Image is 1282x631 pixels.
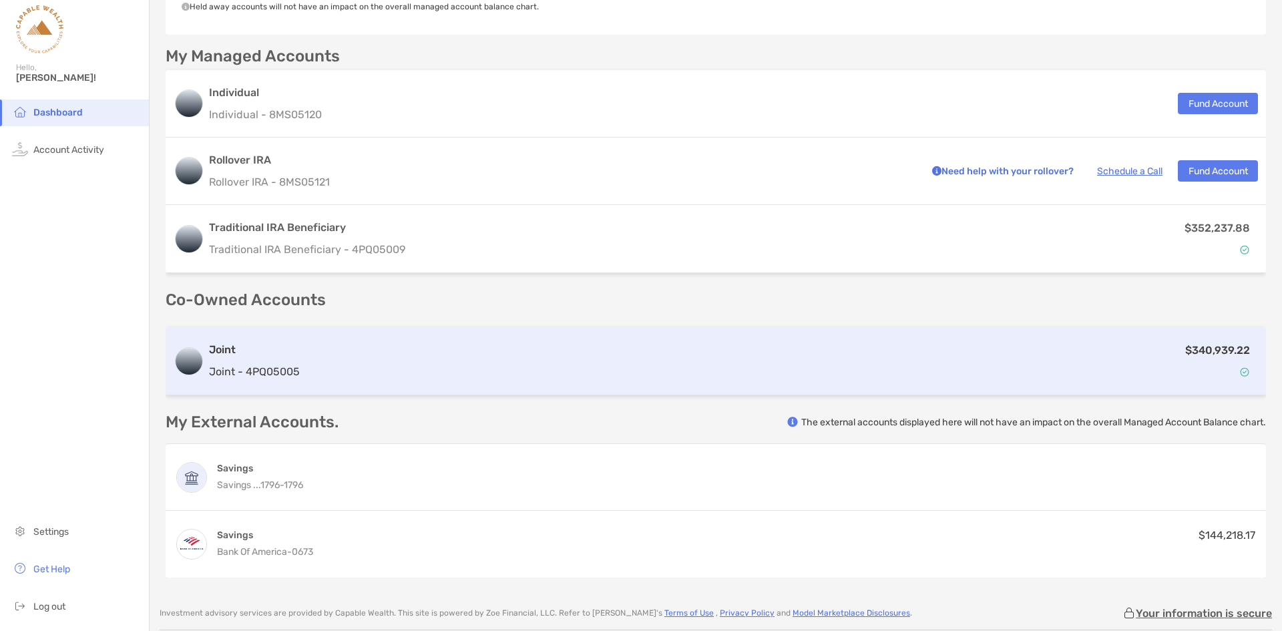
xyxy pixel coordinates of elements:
[1178,160,1258,182] button: Fund Account
[177,530,206,559] img: Advantage Savings
[793,608,910,618] a: Model Marketplace Disclosures
[176,90,202,117] img: logo account
[12,523,28,539] img: settings icon
[209,106,322,123] p: Individual - 8MS05120
[176,348,202,375] img: logo account
[209,363,300,380] p: Joint - 4PQ05005
[217,479,284,491] span: Savings ...1796 -
[1185,220,1250,236] p: $352,237.88
[1185,342,1250,359] p: $340,939.22
[209,220,405,236] h3: Traditional IRA Beneficiary
[33,526,69,538] span: Settings
[209,174,913,190] p: Rollover IRA - 8MS05121
[292,546,313,558] span: 0673
[1240,367,1249,377] img: Account Status icon
[12,141,28,157] img: activity icon
[209,241,405,258] p: Traditional IRA Beneficiary - 4PQ05009
[16,72,141,83] span: [PERSON_NAME]!
[209,152,913,168] h3: Rollover IRA
[284,479,303,491] span: 1796
[12,560,28,576] img: get-help icon
[160,608,912,618] p: Investment advisory services are provided by Capable Wealth . This site is powered by Zoe Financi...
[209,85,322,101] h3: Individual
[1240,245,1249,254] img: Account Status icon
[12,598,28,614] img: logout icon
[217,546,292,558] span: Bank of America -
[720,608,775,618] a: Privacy Policy
[1136,607,1272,620] p: Your information is secure
[787,417,798,427] img: info
[16,5,63,53] img: Zoe Logo
[176,158,202,184] img: logo account
[166,292,1266,308] p: Co-Owned Accounts
[1178,93,1258,114] button: Fund Account
[801,416,1266,429] p: The external accounts displayed here will not have an impact on the overall Managed Account Balan...
[166,414,339,431] p: My External Accounts.
[33,564,70,575] span: Get Help
[33,601,65,612] span: Log out
[166,48,340,65] p: My Managed Accounts
[217,462,303,475] h4: Savings
[12,103,28,120] img: household icon
[664,608,714,618] a: Terms of Use
[182,2,539,11] span: Held away accounts will not have an impact on the overall managed account balance chart.
[176,226,202,252] img: logo account
[209,342,300,358] h3: Joint
[33,144,104,156] span: Account Activity
[33,107,83,118] span: Dashboard
[177,463,206,492] img: Savings ...1796
[929,163,1074,180] p: Need help with your rollover?
[217,529,313,542] h4: Savings
[1199,529,1255,542] span: $144,218.17
[1097,166,1162,177] a: Schedule a Call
